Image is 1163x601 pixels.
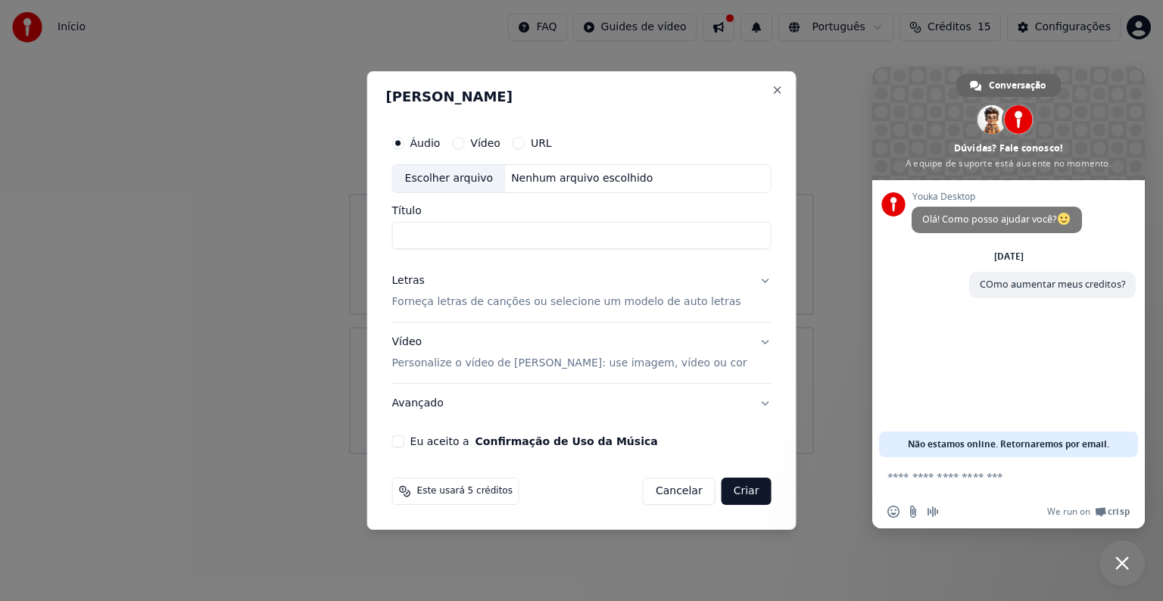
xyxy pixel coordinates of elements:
[392,273,425,288] div: Letras
[475,436,658,447] button: Eu aceito a
[392,261,772,322] button: LetrasForneça letras de canções ou selecione um modelo de auto letras
[392,356,747,371] p: Personalize o vídeo de [PERSON_NAME]: use imagem, vídeo ou cor
[410,436,658,447] label: Eu aceito a
[392,322,772,383] button: VídeoPersonalize o vídeo de [PERSON_NAME]: use imagem, vídeo ou cor
[393,165,506,192] div: Escolher arquivo
[392,205,772,216] label: Título
[392,335,747,371] div: Vídeo
[531,138,552,148] label: URL
[392,384,772,423] button: Avançado
[989,74,1046,97] span: Conversação
[386,90,778,104] h2: [PERSON_NAME]
[410,138,441,148] label: Áudio
[643,478,716,505] button: Cancelar
[417,485,513,497] span: Este usará 5 créditos
[956,74,1061,97] div: Conversação
[722,478,772,505] button: Criar
[470,138,500,148] label: Vídeo
[392,294,741,310] p: Forneça letras de canções ou selecione um modelo de auto letras
[505,171,659,186] div: Nenhum arquivo escolhido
